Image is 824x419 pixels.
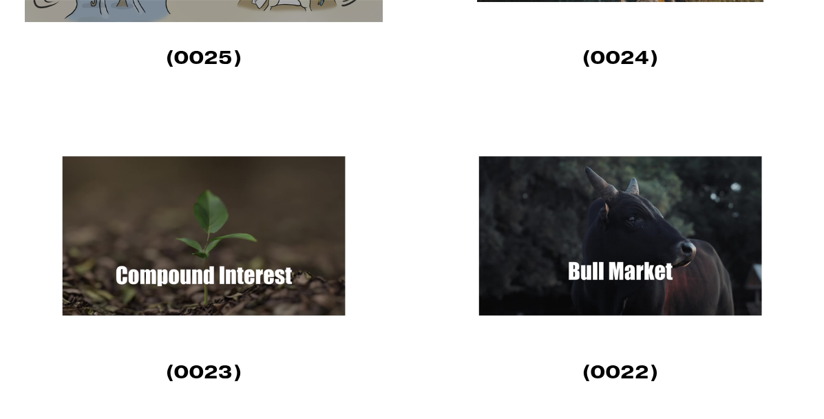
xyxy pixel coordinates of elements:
strong: (0023) [166,360,242,384]
img: Understanding the Dynamics of Bull Markets Script (0022) Imagine a market where optimism blooms a... [441,135,799,336]
strong: (0025) [166,45,242,69]
strong: (0022) [582,360,658,384]
strong: (0024) [582,45,658,69]
img: Unlocking the Power of Compound Interest for Your Savings Script (0023) Welcome to the world of c... [25,135,383,336]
